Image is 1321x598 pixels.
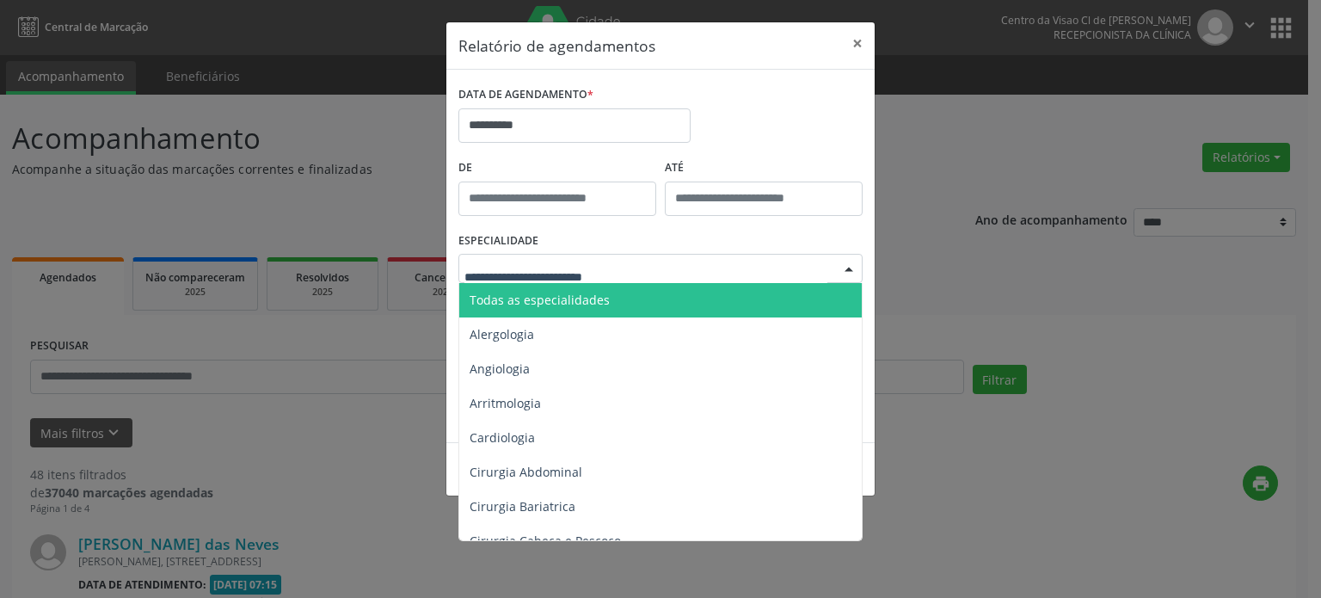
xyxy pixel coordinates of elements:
[470,361,530,377] span: Angiologia
[470,498,575,515] span: Cirurgia Bariatrica
[458,155,656,182] label: De
[840,22,875,65] button: Close
[665,155,863,182] label: ATÉ
[458,82,593,108] label: DATA DE AGENDAMENTO
[470,429,535,446] span: Cardiologia
[470,292,610,308] span: Todas as especialidades
[470,326,534,342] span: Alergologia
[458,228,538,255] label: ESPECIALIDADE
[470,395,541,411] span: Arritmologia
[458,34,655,57] h5: Relatório de agendamentos
[470,533,621,549] span: Cirurgia Cabeça e Pescoço
[470,464,582,480] span: Cirurgia Abdominal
